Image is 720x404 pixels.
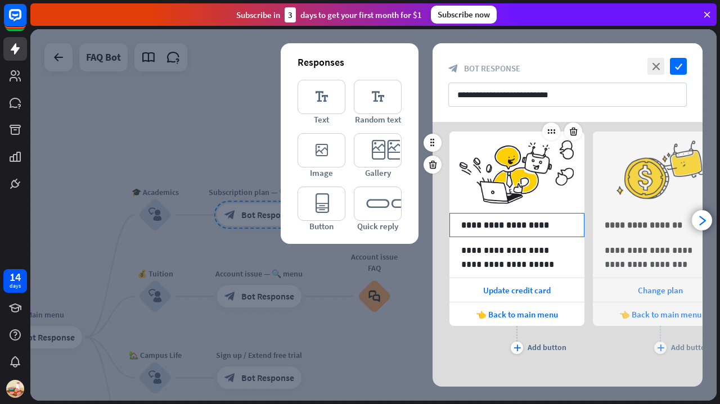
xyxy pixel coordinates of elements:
[528,342,566,352] div: Add button
[647,58,664,75] i: close
[638,285,683,296] span: Change plan
[10,282,21,290] div: days
[697,215,708,226] i: arrowhead_right
[476,309,558,320] span: 👈 Back to main menu
[9,4,43,38] button: Open LiveChat chat widget
[671,342,710,352] div: Add button
[657,344,664,351] i: plus
[285,7,296,22] div: 3
[3,269,27,293] a: 14 days
[619,309,701,320] span: 👈 Back to main menu
[431,6,497,24] div: Subscribe now
[670,58,687,75] i: check
[449,131,584,213] img: preview
[483,285,551,296] span: Update credit card
[448,63,458,74] i: block_bot_response
[464,63,520,74] span: Bot Response
[236,7,422,22] div: Subscribe in days to get your first month for $1
[10,272,21,282] div: 14
[514,344,521,351] i: plus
